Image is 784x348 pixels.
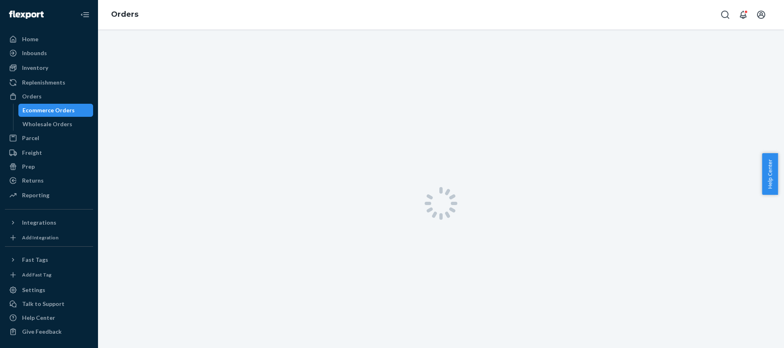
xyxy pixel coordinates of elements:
div: Prep [22,163,35,171]
a: Freight [5,146,93,159]
div: Reporting [22,191,49,199]
a: Orders [111,10,138,19]
a: Home [5,33,93,46]
button: Fast Tags [5,253,93,266]
div: Parcel [22,134,39,142]
button: Integrations [5,216,93,229]
div: Add Fast Tag [22,271,51,278]
div: Fast Tags [22,256,48,264]
div: Ecommerce Orders [22,106,75,114]
a: Inventory [5,61,93,74]
div: Help Center [22,314,55,322]
a: Help Center [5,311,93,324]
div: Inbounds [22,49,47,57]
a: Add Fast Tag [5,270,93,280]
a: Returns [5,174,93,187]
div: Orders [22,92,42,100]
a: Prep [5,160,93,173]
div: Returns [22,176,44,185]
a: Talk to Support [5,297,93,310]
a: Parcel [5,132,93,145]
a: Inbounds [5,47,93,60]
div: Freight [22,149,42,157]
div: Give Feedback [22,328,62,336]
button: Open notifications [735,7,751,23]
button: Open Search Box [717,7,733,23]
a: Wholesale Orders [18,118,94,131]
ol: breadcrumbs [105,3,145,27]
button: Open account menu [753,7,769,23]
a: Reporting [5,189,93,202]
button: Close Navigation [77,7,93,23]
div: Settings [22,286,45,294]
div: Wholesale Orders [22,120,72,128]
div: Talk to Support [22,300,65,308]
button: Help Center [762,153,778,195]
a: Add Integration [5,232,93,243]
img: Flexport logo [9,11,44,19]
a: Orders [5,90,93,103]
button: Give Feedback [5,325,93,338]
div: Home [22,35,38,43]
a: Settings [5,283,93,297]
a: Replenishments [5,76,93,89]
div: Integrations [22,219,56,227]
a: Ecommerce Orders [18,104,94,117]
div: Inventory [22,64,48,72]
div: Replenishments [22,78,65,87]
div: Add Integration [22,234,58,241]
